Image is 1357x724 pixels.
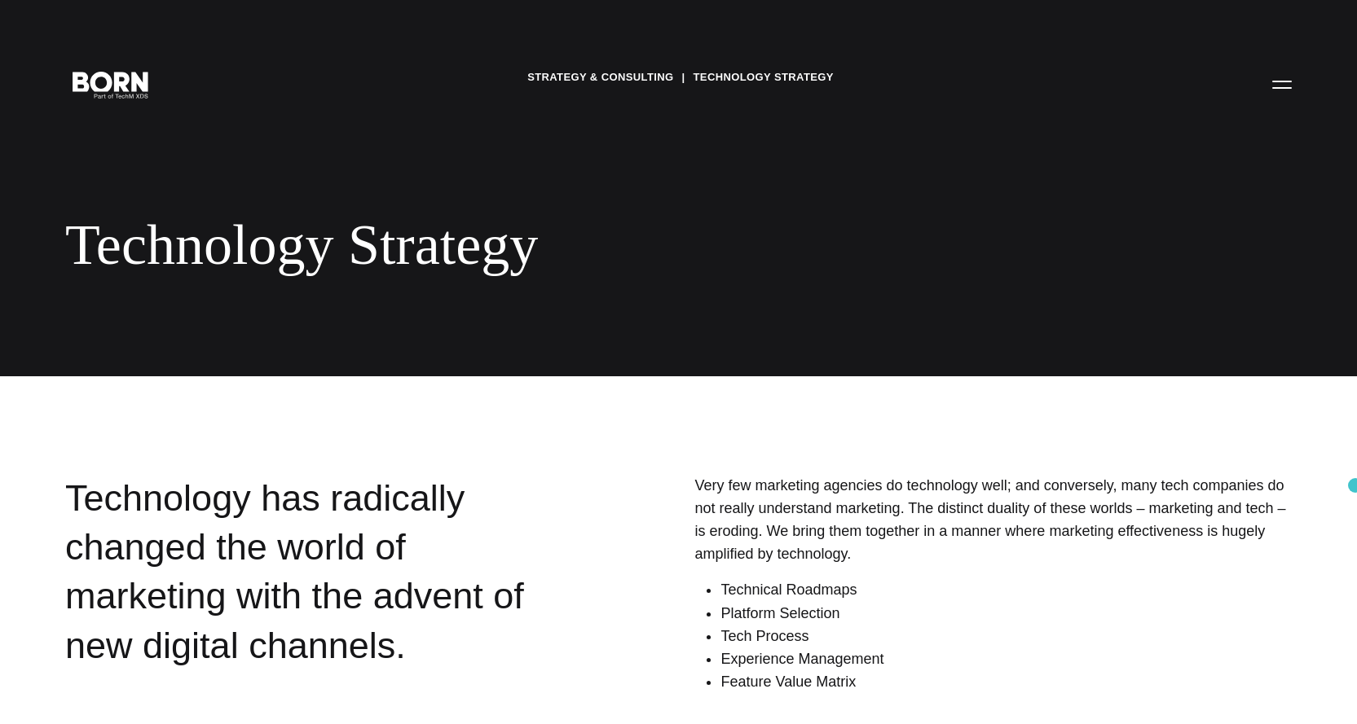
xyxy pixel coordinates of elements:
li: Technical Roadmaps [720,578,1292,601]
div: Technology Strategy [65,212,994,279]
li: Platform Selection [720,602,1292,625]
li: Experience Management [720,647,1292,670]
a: Strategy & Consulting [527,65,673,90]
li: Tech Process [720,625,1292,647]
button: Open [1262,67,1302,101]
p: Very few marketing agencies do technology well; and conversely, many tech companies do not really... [694,474,1292,566]
a: Technology Strategy [694,65,834,90]
li: Feature Value Matrix [720,670,1292,693]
